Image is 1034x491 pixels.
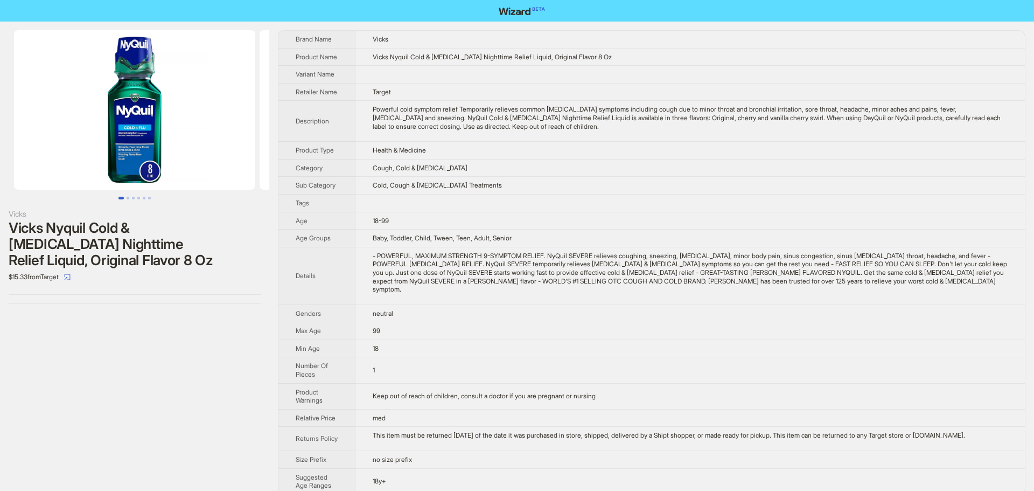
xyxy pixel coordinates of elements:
[373,164,467,172] span: Cough, Cold & [MEDICAL_DATA]
[296,434,338,442] span: Returns Policy
[132,197,135,199] button: Go to slide 3
[373,366,375,374] span: 1
[373,344,379,352] span: 18
[296,217,308,225] span: Age
[14,30,255,190] img: Vicks Nyquil Cold & Flu Nighttime Relief Liquid, Original Flavor 8 Oz image 1
[373,105,1008,130] div: Powerful cold symptom relief Temporarily relieves common cold and flu symptoms including cough du...
[296,362,328,378] span: Number Of Pieces
[148,197,151,199] button: Go to slide 6
[296,88,337,96] span: Retailer Name
[373,252,1008,294] div: - POWERFUL, MAXIMUM STRENGTH 9-SYMPTOM RELIEF. NyQuil SEVERE relieves coughing, sneezing, stuffy ...
[373,53,612,61] span: Vicks Nyquil Cold & [MEDICAL_DATA] Nighttime Relief Liquid, Original Flavor 8 Oz
[296,53,337,61] span: Product Name
[127,197,129,199] button: Go to slide 2
[373,431,1008,440] div: This item must be returned within 90 days of the date it was purchased in store, shipped, deliver...
[373,234,512,242] span: Baby, Toddler, Child, Tween, Teen, Adult, Senior
[373,327,380,335] span: 99
[373,146,426,154] span: Health & Medicine
[296,272,316,280] span: Details
[373,181,502,189] span: Cold, Cough & [MEDICAL_DATA] Treatments
[64,274,71,280] span: select
[373,88,391,96] span: Target
[373,455,412,464] span: no size prefix
[296,234,331,242] span: Age Groups
[296,473,331,490] span: Suggested Age Ranges
[373,35,388,43] span: Vicks
[9,208,261,220] div: Vicks
[296,35,332,43] span: Brand Name
[373,477,386,485] span: 18y+
[296,344,320,352] span: Min Age
[296,181,336,189] span: Sub Category
[296,388,323,405] span: Product Warnings
[296,199,309,207] span: Tags
[373,392,596,400] span: Keep out of reach of children, consult a doctor if you are pregnant or nursing
[260,30,501,190] img: Vicks Nyquil Cold & Flu Nighttime Relief Liquid, Original Flavor 8 Oz image 2
[296,146,334,154] span: Product Type
[143,197,145,199] button: Go to slide 5
[137,197,140,199] button: Go to slide 4
[373,309,393,317] span: neutral
[9,220,261,268] div: Vicks Nyquil Cold & [MEDICAL_DATA] Nighttime Relief Liquid, Original Flavor 8 Oz
[296,414,336,422] span: Relative Price
[296,164,323,172] span: Category
[296,70,334,78] span: Variant Name
[296,455,326,464] span: Size Prefix
[296,309,321,317] span: Genders
[118,197,124,199] button: Go to slide 1
[373,217,389,225] span: 18-99
[373,414,386,422] span: med
[296,327,321,335] span: Max Age
[296,117,329,125] span: Description
[9,268,261,286] div: $15.33 from Target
